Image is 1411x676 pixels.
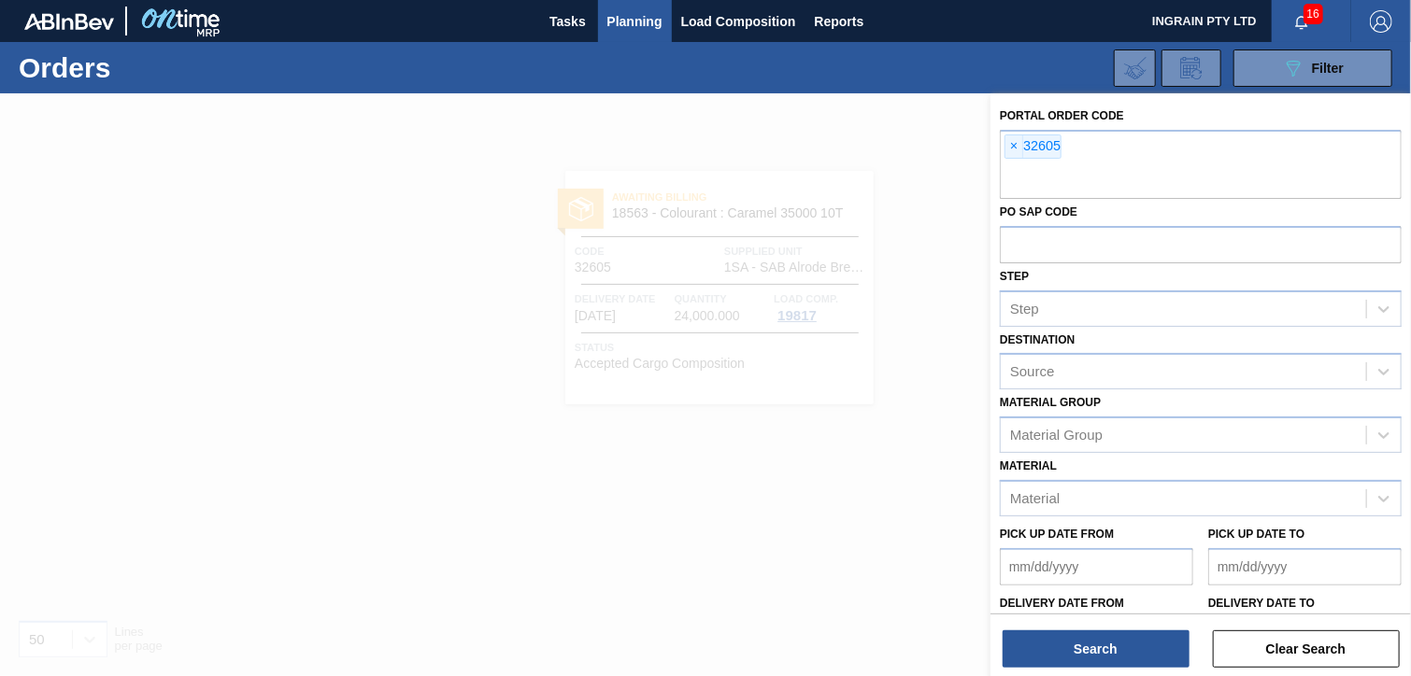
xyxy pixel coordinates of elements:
[1370,10,1392,33] img: Logout
[1000,205,1077,218] label: PO SAP Code
[1208,548,1402,585] input: mm/dd/yyyy
[1000,109,1124,122] label: Portal Order Code
[1312,61,1344,76] span: Filter
[19,57,286,78] h1: Orders
[1000,396,1101,409] label: Material Group
[1010,301,1039,317] div: Step
[24,13,114,30] img: TNhmsLtSVTkK8tSr43FrP2fwEKptu5GPRR3wAAAABJRU5ErkJggg==
[1000,459,1057,472] label: Material
[1114,49,1156,87] div: Import Order Negotiation
[815,10,864,33] span: Reports
[1000,333,1075,346] label: Destination
[1010,428,1103,444] div: Material Group
[1000,597,1124,610] label: Delivery Date from
[1005,135,1023,158] span: ×
[1208,597,1315,610] label: Delivery Date to
[1010,364,1055,380] div: Source
[1010,490,1060,506] div: Material
[1272,8,1332,35] button: Notifications
[1000,270,1029,283] label: Step
[1005,134,1062,159] div: 32605
[1000,528,1114,541] label: Pick up Date from
[607,10,663,33] span: Planning
[548,10,589,33] span: Tasks
[1304,4,1323,24] span: 16
[681,10,796,33] span: Load Composition
[1000,548,1193,585] input: mm/dd/yyyy
[1233,49,1392,87] button: Filter
[1208,528,1304,541] label: Pick up Date to
[1162,49,1221,87] div: Order Review Request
